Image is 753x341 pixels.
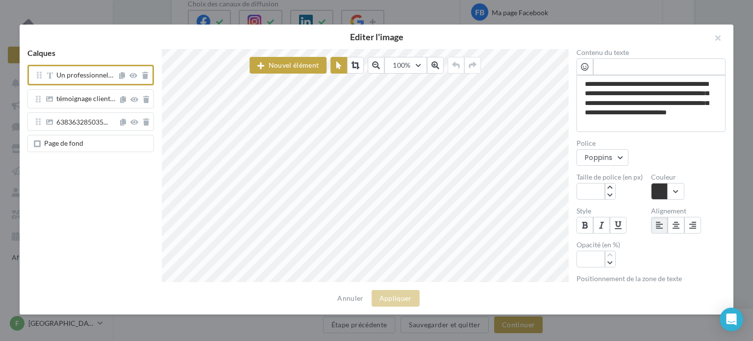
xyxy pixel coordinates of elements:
label: Contenu du texte [577,49,726,56]
label: Style [577,208,651,214]
button: Nouvel élément [250,57,326,74]
label: Couleur [651,174,726,181]
span: Un professionnel qui comprend parfaitement vos besoins, qui s'entoure d'artisans de qualité et mé... [56,71,113,79]
button: Appliquer [372,290,420,307]
label: Opacité (en %) [577,241,651,248]
span: témoignage client franchisé [56,94,115,103]
button: 100% [384,57,427,74]
label: Positionnement de la zone de texte [577,275,726,282]
h2: Editer l'image [35,32,718,41]
label: Alignement [651,208,726,214]
span: 638363285035... [56,119,108,128]
button: Poppins [577,149,628,166]
div: Calques [20,49,162,65]
div: Open Intercom Messenger [720,308,743,331]
label: Taille de police (en px) [577,174,651,181]
label: Police [577,140,726,147]
div: Poppins [585,154,612,161]
span: Page de fond [44,139,83,147]
button: Annuler [333,292,367,304]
